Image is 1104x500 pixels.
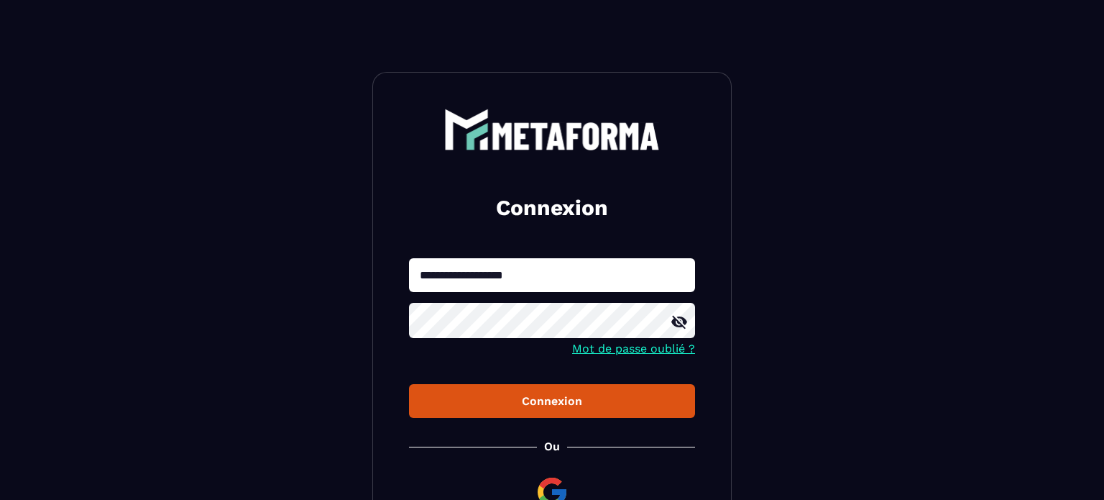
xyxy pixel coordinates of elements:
a: logo [409,109,695,150]
img: logo [444,109,660,150]
a: Mot de passe oublié ? [572,342,695,355]
p: Ou [544,440,560,453]
button: Connexion [409,384,695,418]
h2: Connexion [426,194,678,222]
div: Connexion [420,394,684,408]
